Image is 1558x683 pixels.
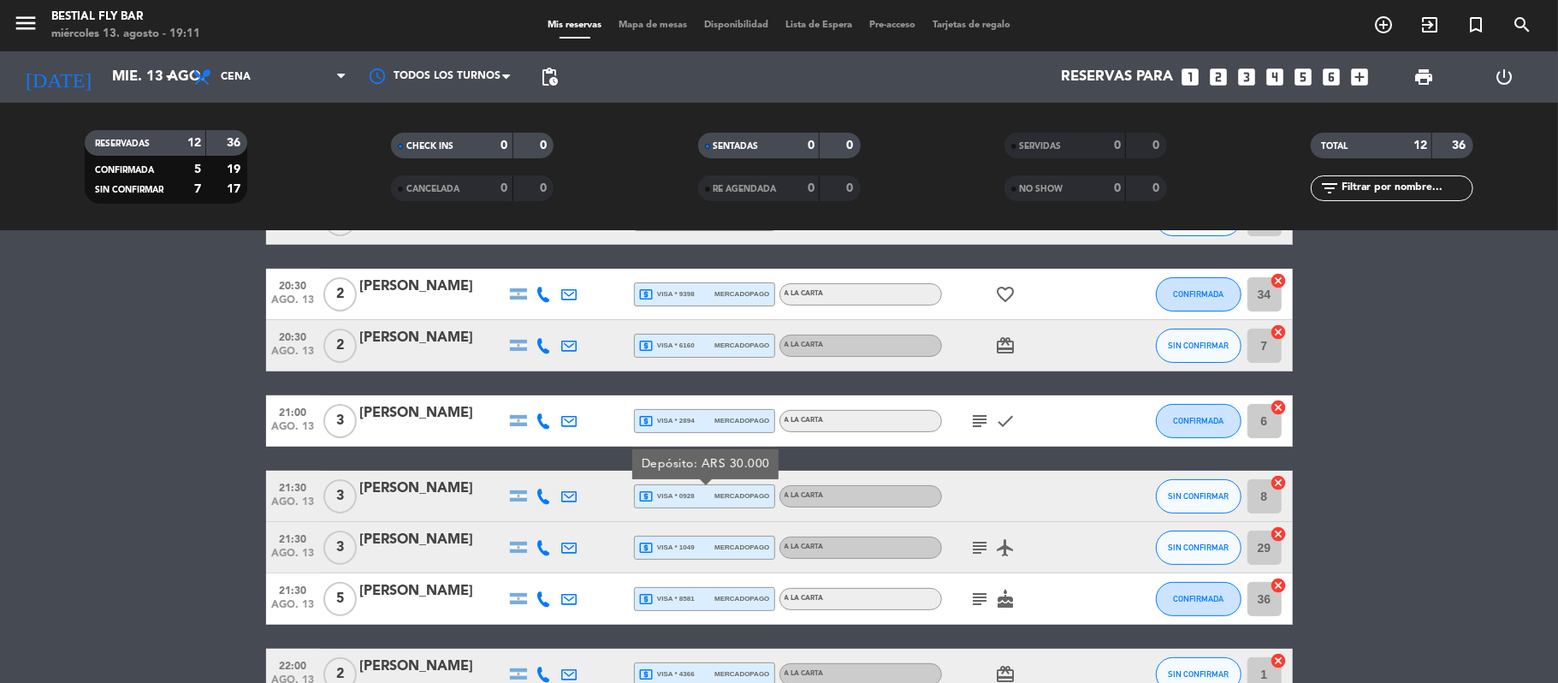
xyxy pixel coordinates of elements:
[1265,66,1287,88] i: looks_4
[1271,272,1288,289] i: cancel
[639,591,695,607] span: visa * 8581
[785,492,824,499] span: A LA CARTA
[970,411,991,431] i: subject
[540,182,550,194] strong: 0
[95,140,150,148] span: RESERVADAS
[272,294,315,314] span: ago. 13
[194,163,201,175] strong: 5
[323,582,357,616] span: 5
[785,417,824,424] span: A LA CARTA
[639,489,695,504] span: visa * 0928
[13,10,39,36] i: menu
[51,9,200,26] div: Bestial Fly Bar
[1168,341,1229,350] span: SIN CONFIRMAR
[1168,543,1229,552] span: SIN CONFIRMAR
[639,338,655,353] i: local_atm
[227,137,244,149] strong: 36
[1173,289,1223,299] span: CONFIRMADA
[323,531,357,565] span: 3
[785,543,824,550] span: A LA CARTA
[1156,404,1241,438] button: CONFIRMADA
[714,542,769,553] span: mercadopago
[1114,140,1121,151] strong: 0
[846,182,856,194] strong: 0
[272,275,315,294] span: 20:30
[1413,140,1427,151] strong: 12
[272,579,315,599] span: 21:30
[714,415,769,426] span: mercadopago
[360,276,506,298] div: [PERSON_NAME]
[639,338,695,353] span: visa * 6160
[639,591,655,607] i: local_atm
[808,182,815,194] strong: 0
[924,21,1019,30] span: Tarjetas de regalo
[861,21,924,30] span: Pre-acceso
[785,670,824,677] span: A LA CARTA
[1156,277,1241,312] button: CONFIRMADA
[13,10,39,42] button: menu
[95,186,163,194] span: SIN CONFIRMAR
[194,183,201,195] strong: 7
[501,140,508,151] strong: 0
[1168,491,1229,501] span: SIN CONFIRMAR
[1152,182,1163,194] strong: 0
[1173,416,1223,425] span: CONFIRMADA
[846,140,856,151] strong: 0
[639,667,695,682] span: visa * 4366
[540,140,550,151] strong: 0
[323,479,357,514] span: 3
[639,287,695,302] span: visa * 9398
[1512,15,1532,35] i: search
[406,142,453,151] span: CHECK INS
[1271,526,1288,543] i: cancel
[272,477,315,496] span: 21:30
[272,421,315,441] span: ago. 13
[1208,66,1230,88] i: looks_two
[1321,142,1348,151] span: TOTAL
[360,478,506,500] div: [PERSON_NAME]
[539,67,560,87] span: pending_actions
[996,537,1016,558] i: airplanemode_active
[159,67,180,87] i: arrow_drop_down
[221,71,251,83] span: Cena
[996,411,1016,431] i: check
[1466,15,1486,35] i: turned_in_not
[272,548,315,567] span: ago. 13
[51,26,200,43] div: miércoles 13. agosto - 19:11
[1319,178,1340,199] i: filter_list
[360,529,506,551] div: [PERSON_NAME]
[1152,140,1163,151] strong: 0
[1156,329,1241,363] button: SIN CONFIRMAR
[970,589,991,609] i: subject
[13,58,104,96] i: [DATE]
[639,413,655,429] i: local_atm
[639,287,655,302] i: local_atm
[1271,652,1288,669] i: cancel
[785,595,824,602] span: A LA CARTA
[360,402,506,425] div: [PERSON_NAME]
[272,401,315,421] span: 21:00
[696,21,777,30] span: Disponibilidad
[272,599,315,619] span: ago. 13
[996,336,1016,356] i: card_giftcard
[639,413,695,429] span: visa * 2894
[639,489,655,504] i: local_atm
[1271,399,1288,416] i: cancel
[714,593,769,604] span: mercadopago
[272,326,315,346] span: 20:30
[272,346,315,365] span: ago. 13
[227,163,244,175] strong: 19
[714,185,777,193] span: RE AGENDADA
[785,341,824,348] span: A LA CARTA
[1156,531,1241,565] button: SIN CONFIRMAR
[714,288,769,300] span: mercadopago
[639,667,655,682] i: local_atm
[1173,594,1223,603] span: CONFIRMADA
[1340,179,1472,198] input: Filtrar por nombre...
[1168,669,1229,679] span: SIN CONFIRMAR
[187,137,201,149] strong: 12
[996,589,1016,609] i: cake
[970,537,991,558] i: subject
[95,166,154,175] span: CONFIRMADA
[632,449,779,479] div: Depósito: ARS 30.000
